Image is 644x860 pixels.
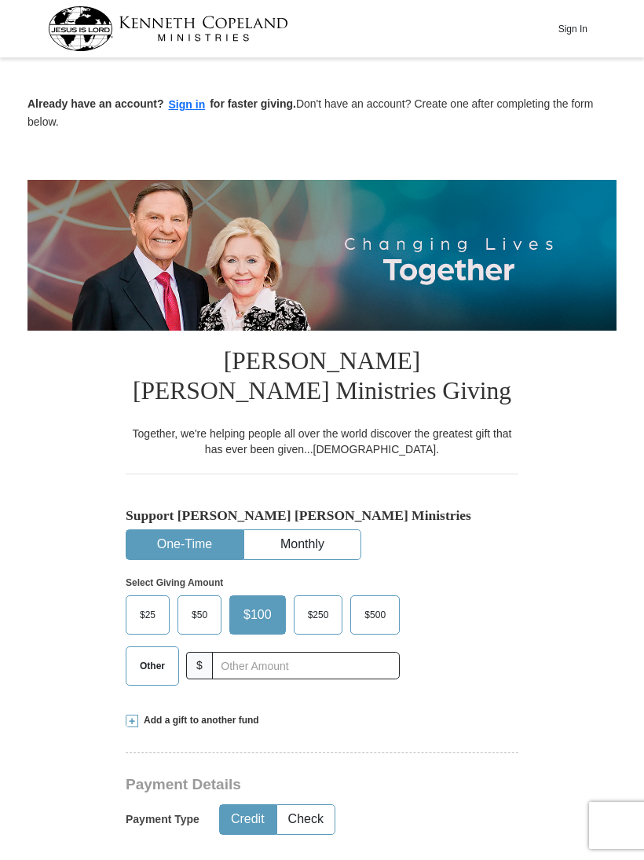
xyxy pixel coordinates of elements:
[186,652,213,679] span: $
[126,577,223,588] strong: Select Giving Amount
[277,805,335,834] button: Check
[132,654,173,678] span: Other
[126,813,199,826] h5: Payment Type
[126,530,243,559] button: One-Time
[132,603,163,627] span: $25
[27,96,617,130] p: Don't have an account? Create one after completing the form below.
[184,603,215,627] span: $50
[300,603,337,627] span: $250
[244,530,360,559] button: Monthly
[236,603,280,627] span: $100
[126,776,526,794] h3: Payment Details
[549,16,596,41] button: Sign In
[126,331,518,426] h1: [PERSON_NAME] [PERSON_NAME] Ministries Giving
[48,6,288,51] img: kcm-header-logo.svg
[357,603,393,627] span: $500
[126,426,518,457] div: Together, we're helping people all over the world discover the greatest gift that has ever been g...
[212,652,400,679] input: Other Amount
[126,507,518,524] h5: Support [PERSON_NAME] [PERSON_NAME] Ministries
[138,714,259,727] span: Add a gift to another fund
[164,96,210,114] button: Sign in
[27,97,296,110] strong: Already have an account? for faster giving.
[220,805,276,834] button: Credit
